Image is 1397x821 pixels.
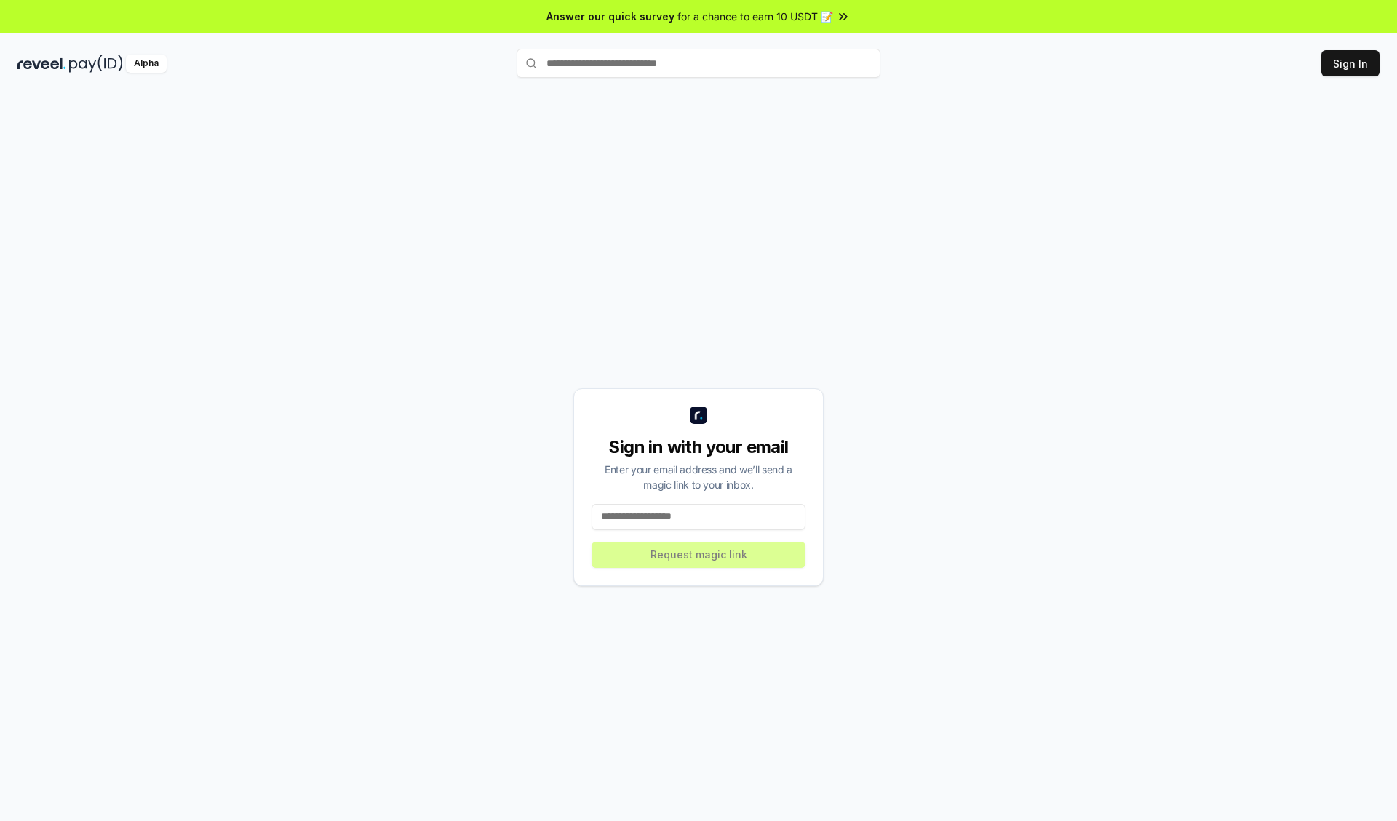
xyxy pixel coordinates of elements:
div: Alpha [126,55,167,73]
button: Sign In [1321,50,1380,76]
div: Sign in with your email [592,436,805,459]
span: for a chance to earn 10 USDT 📝 [677,9,833,24]
div: Enter your email address and we’ll send a magic link to your inbox. [592,462,805,492]
img: pay_id [69,55,123,73]
span: Answer our quick survey [546,9,674,24]
img: reveel_dark [17,55,66,73]
img: logo_small [690,407,707,424]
